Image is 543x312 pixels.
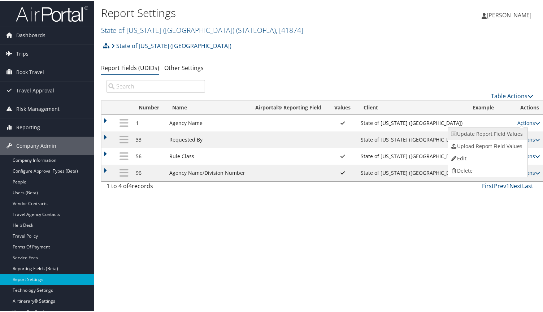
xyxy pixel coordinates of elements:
a: Upload Report Field Values [448,139,526,152]
td: Requested By [166,131,249,147]
a: Table Actions [491,91,533,99]
a: Edit [448,152,526,164]
span: 4 [129,181,132,189]
a: [PERSON_NAME] [482,4,539,25]
td: 1 [132,114,166,131]
th: : activate to sort column descending [116,100,132,114]
td: Agency Name [166,114,249,131]
span: , [ 41874 ] [276,25,303,34]
span: Book Travel [16,62,44,81]
span: Trips [16,44,29,62]
span: Reporting [16,118,40,136]
td: 33 [132,131,166,147]
a: 1 [506,181,509,189]
td: 96 [132,164,166,181]
h1: Report Settings [101,5,393,20]
a: Actions [517,169,540,175]
span: Travel Approval [16,81,54,99]
th: Number [132,100,166,114]
img: airportal-logo.png [16,5,88,22]
a: Actions [517,152,540,159]
td: State of [US_STATE] ([GEOGRAPHIC_DATA]) [357,147,466,164]
span: Risk Management [16,99,60,117]
td: State of [US_STATE] ([GEOGRAPHIC_DATA]) [357,164,466,181]
a: State of [US_STATE] ([GEOGRAPHIC_DATA]) [111,38,231,52]
td: State of [US_STATE] ([GEOGRAPHIC_DATA]) [357,114,466,131]
span: Company Admin [16,136,56,154]
input: Search [107,79,205,92]
a: Delete [448,164,526,176]
td: 56 [132,147,166,164]
a: Prev [494,181,506,189]
a: First [482,181,494,189]
span: [PERSON_NAME] [487,10,531,18]
th: Airportal&reg; Reporting Field [249,100,328,114]
span: Dashboards [16,26,45,44]
a: Last [522,181,533,189]
th: Name [166,100,249,114]
a: Actions [517,135,540,142]
a: Other Settings [164,63,204,71]
a: Update Report Field Values [448,127,526,139]
th: Values [328,100,357,114]
a: State of [US_STATE] ([GEOGRAPHIC_DATA]) [101,25,303,34]
span: ( STATEOFLA ) [236,25,276,34]
a: Actions [517,119,540,126]
a: Report Fields (UDIDs) [101,63,159,71]
th: Client [357,100,466,114]
th: Example [466,100,514,114]
td: Agency Name/Division Number [166,164,249,181]
td: State of [US_STATE] ([GEOGRAPHIC_DATA]) [357,131,466,147]
a: Next [509,181,522,189]
div: 1 to 4 of records [107,181,205,193]
td: Rule Class [166,147,249,164]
